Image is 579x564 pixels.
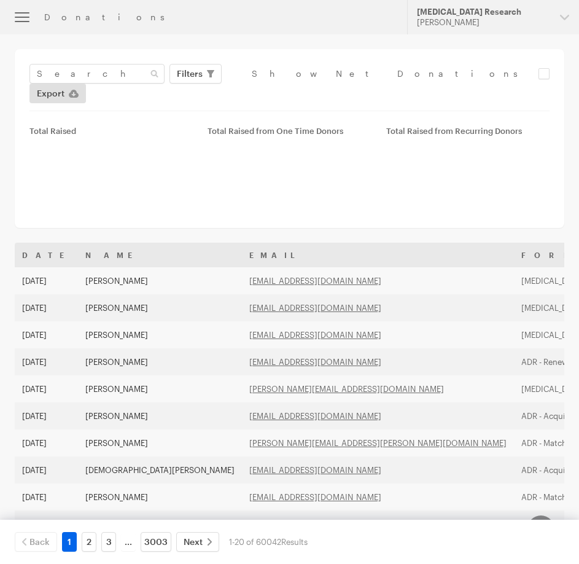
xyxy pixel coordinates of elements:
[417,7,550,17] div: [MEDICAL_DATA] Research
[169,64,222,84] button: Filters
[249,519,381,529] a: [EMAIL_ADDRESS][DOMAIN_NAME]
[29,84,86,103] a: Export
[101,532,116,552] a: 3
[78,375,242,402] td: [PERSON_NAME]
[229,532,308,552] div: 1-20 of 60042
[78,511,242,538] td: [PERSON_NAME]
[15,348,78,375] td: [DATE]
[15,511,78,538] td: [DATE]
[15,402,78,429] td: [DATE]
[15,429,78,456] td: [DATE]
[184,535,203,549] span: Next
[249,303,381,313] a: [EMAIL_ADDRESS][DOMAIN_NAME]
[78,402,242,429] td: [PERSON_NAME]
[177,66,203,81] span: Filters
[386,126,550,136] div: Total Raised from Recurring Donors
[249,411,381,421] a: [EMAIL_ADDRESS][DOMAIN_NAME]
[15,484,78,511] td: [DATE]
[281,537,308,547] span: Results
[78,267,242,294] td: [PERSON_NAME]
[15,243,78,267] th: Date
[176,532,219,552] a: Next
[78,294,242,321] td: [PERSON_NAME]
[249,465,381,475] a: [EMAIL_ADDRESS][DOMAIN_NAME]
[82,532,96,552] a: 2
[242,243,514,267] th: Email
[141,532,171,552] a: 3003
[29,126,193,136] div: Total Raised
[249,276,381,286] a: [EMAIL_ADDRESS][DOMAIN_NAME]
[78,348,242,375] td: [PERSON_NAME]
[15,456,78,484] td: [DATE]
[417,17,550,28] div: [PERSON_NAME]
[78,484,242,511] td: [PERSON_NAME]
[78,243,242,267] th: Name
[249,384,444,394] a: [PERSON_NAME][EMAIL_ADDRESS][DOMAIN_NAME]
[37,86,64,101] span: Export
[249,357,381,367] a: [EMAIL_ADDRESS][DOMAIN_NAME]
[78,321,242,348] td: [PERSON_NAME]
[29,64,165,84] input: Search Name & Email
[249,330,381,340] a: [EMAIL_ADDRESS][DOMAIN_NAME]
[78,456,242,484] td: [DEMOGRAPHIC_DATA][PERSON_NAME]
[208,126,371,136] div: Total Raised from One Time Donors
[15,267,78,294] td: [DATE]
[249,492,381,502] a: [EMAIL_ADDRESS][DOMAIN_NAME]
[15,294,78,321] td: [DATE]
[249,438,507,448] a: [PERSON_NAME][EMAIL_ADDRESS][PERSON_NAME][DOMAIN_NAME]
[78,429,242,456] td: [PERSON_NAME]
[15,375,78,402] td: [DATE]
[15,321,78,348] td: [DATE]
